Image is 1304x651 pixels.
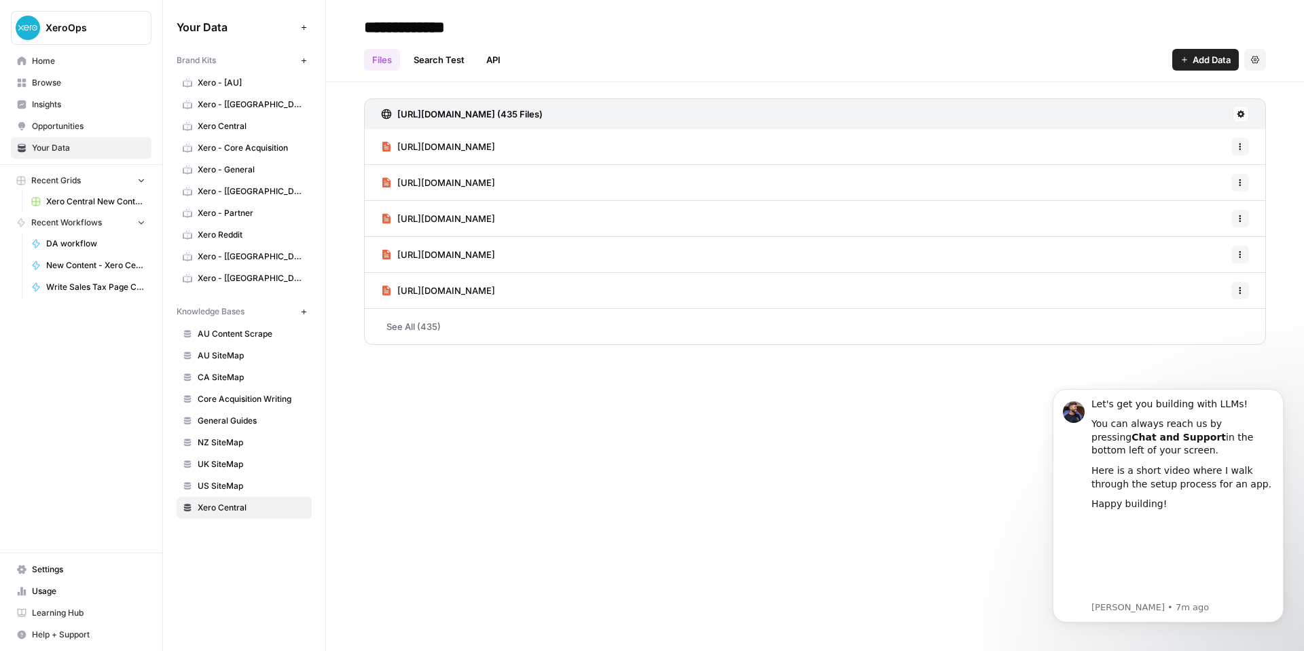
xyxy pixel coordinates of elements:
span: Xero - Core Acquisition [198,142,306,154]
a: [URL][DOMAIN_NAME] [381,201,495,236]
a: Xero - [AU] [177,72,312,94]
a: NZ SiteMap [177,432,312,453]
a: AU Content Scrape [177,323,312,345]
p: Message from Steven, sent 7m ago [59,229,241,242]
a: CA SiteMap [177,367,312,388]
span: Browse [32,77,145,89]
span: CA SiteMap [198,371,306,384]
span: Brand Kits [177,54,216,67]
span: Xero - Partner [198,207,306,219]
span: [URL][DOMAIN_NAME] [397,212,495,225]
a: [URL][DOMAIN_NAME] [381,129,495,164]
span: [URL][DOMAIN_NAME] [397,140,495,153]
span: NZ SiteMap [198,436,306,449]
a: Browse [11,72,151,94]
a: Settings [11,559,151,580]
a: Xero - [[GEOGRAPHIC_DATA]] [177,181,312,202]
span: Xero Central [198,502,306,514]
a: Xero - Core Acquisition [177,137,312,159]
span: UK SiteMap [198,458,306,470]
span: Recent Workflows [31,217,102,229]
a: Files [364,49,400,71]
a: Xero Reddit [177,224,312,246]
span: Your Data [177,19,295,35]
iframe: youtube [59,146,241,227]
a: [URL][DOMAIN_NAME] (435 Files) [381,99,543,129]
span: Xero - [[GEOGRAPHIC_DATA]] [198,272,306,284]
span: AU Content Scrape [198,328,306,340]
a: Learning Hub [11,602,151,624]
span: DA workflow [46,238,145,250]
span: [URL][DOMAIN_NAME] [397,248,495,261]
button: Help + Support [11,624,151,646]
span: Your Data [32,142,145,154]
a: Core Acquisition Writing [177,388,312,410]
span: [URL][DOMAIN_NAME] [397,284,495,297]
a: Xero Central New Content [25,191,151,212]
a: Write Sales Tax Page Content [25,276,151,298]
span: Learning Hub [32,607,145,619]
span: XeroOps [46,21,128,35]
span: Xero Central New Content [46,196,145,208]
span: Xero - [[GEOGRAPHIC_DATA]] [198,250,306,263]
span: Insights [32,98,145,111]
a: Insights [11,94,151,115]
span: Usage [32,585,145,597]
span: New Content - Xero Central [46,259,145,272]
a: Xero - Partner [177,202,312,224]
span: Core Acquisition Writing [198,393,306,405]
a: General Guides [177,410,312,432]
a: DA workflow [25,233,151,255]
span: Xero - [[GEOGRAPHIC_DATA]] [198,185,306,198]
a: Xero - [[GEOGRAPHIC_DATA]] [177,246,312,267]
span: Xero Central [198,120,306,132]
button: Recent Workflows [11,212,151,233]
span: Settings [32,563,145,576]
span: US SiteMap [198,480,306,492]
a: UK SiteMap [177,453,312,475]
a: Opportunities [11,115,151,137]
button: Add Data [1172,49,1239,71]
a: Usage [11,580,151,602]
a: US SiteMap [177,475,312,497]
button: Workspace: XeroOps [11,11,151,45]
span: Xero - General [198,164,306,176]
button: Recent Grids [11,170,151,191]
span: Xero - [[GEOGRAPHIC_DATA]] [198,98,306,111]
a: Xero Central [177,115,312,137]
a: [URL][DOMAIN_NAME] [381,273,495,308]
img: XeroOps Logo [16,16,40,40]
span: Recent Grids [31,174,81,187]
span: General Guides [198,415,306,427]
span: Opportunities [32,120,145,132]
span: Write Sales Tax Page Content [46,281,145,293]
a: API [478,49,509,71]
span: AU SiteMap [198,350,306,362]
a: Home [11,50,151,72]
a: Xero Central [177,497,312,519]
a: Xero - [[GEOGRAPHIC_DATA]] [177,267,312,289]
a: [URL][DOMAIN_NAME] [381,237,495,272]
span: Help + Support [32,629,145,641]
a: Xero - [[GEOGRAPHIC_DATA]] [177,94,312,115]
a: AU SiteMap [177,345,312,367]
span: Home [32,55,145,67]
span: Add Data [1193,53,1231,67]
a: Xero - General [177,159,312,181]
span: [URL][DOMAIN_NAME] [397,176,495,189]
span: Knowledge Bases [177,305,244,318]
a: See All (435) [364,309,1266,344]
a: New Content - Xero Central [25,255,151,276]
a: Your Data [11,137,151,159]
a: [URL][DOMAIN_NAME] [381,165,495,200]
a: Search Test [405,49,473,71]
h3: [URL][DOMAIN_NAME] (435 Files) [397,107,543,121]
